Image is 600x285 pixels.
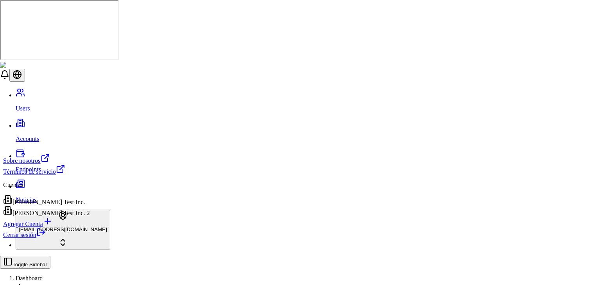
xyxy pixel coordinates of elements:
[3,153,90,164] a: Sobre nosotros
[3,195,90,206] div: [PERSON_NAME] Test Inc.
[3,217,90,228] a: Agregar Cuenta
[3,206,90,217] div: [PERSON_NAME] Test Inc. 2
[3,164,90,175] a: Términos de servicio
[3,232,46,238] a: Cerrar sesión
[3,182,90,189] p: Cuentas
